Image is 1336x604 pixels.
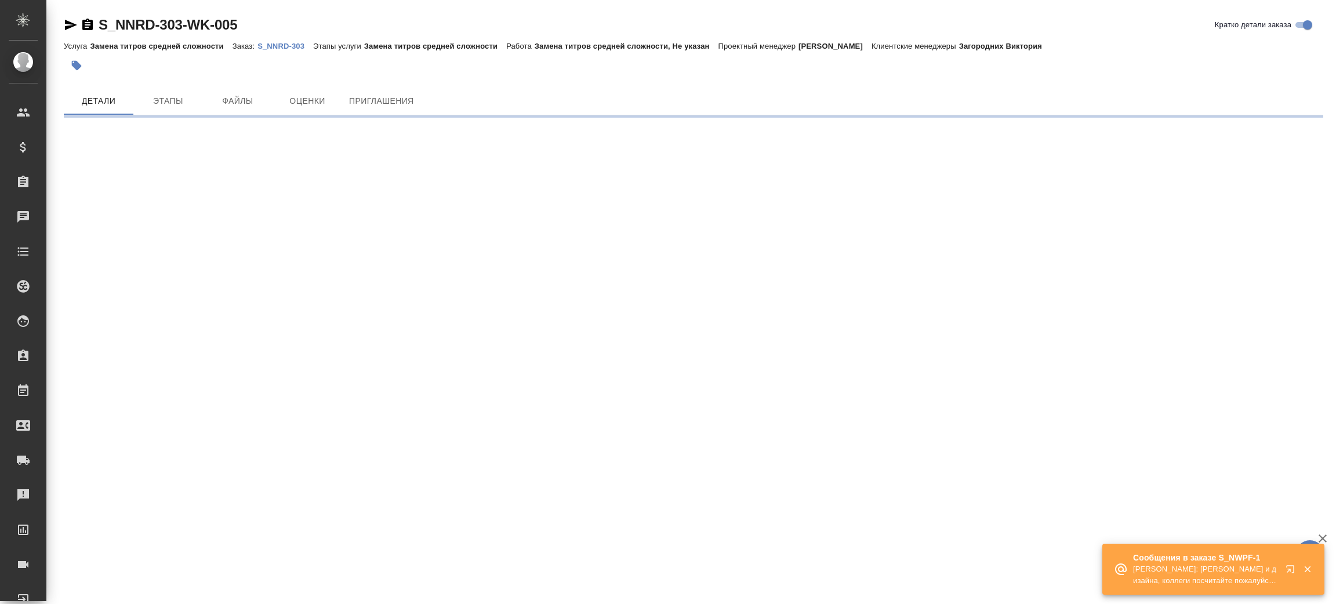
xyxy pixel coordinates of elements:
button: Добавить тэг [64,53,89,78]
span: Детали [71,94,126,108]
button: Открыть в новой вкладке [1279,558,1306,585]
button: Скопировать ссылку для ЯМессенджера [64,18,78,32]
span: Оценки [279,94,335,108]
p: Замена титров средней сложности [90,42,232,50]
p: S_NNRD-303 [257,42,313,50]
span: Кратко детали заказа [1215,19,1291,31]
button: Скопировать ссылку [81,18,95,32]
span: Приглашения [349,94,414,108]
p: Проектный менеджер [718,42,798,50]
p: [PERSON_NAME]: [PERSON_NAME] и дизайна, коллеги посчитайте пожалуйста тикет [1133,563,1278,587]
p: Клиентские менеджеры [872,42,959,50]
p: Замена титров средней сложности, Не указан [535,42,718,50]
p: Услуга [64,42,90,50]
button: 🙏 [1295,540,1324,569]
p: [PERSON_NAME] [798,42,872,50]
p: Заказ: [233,42,257,50]
a: S_NNRD-303-WK-005 [99,17,237,32]
p: Замена титров средней сложности [364,42,506,50]
p: Загородних Виктория [959,42,1051,50]
button: Закрыть [1295,564,1319,574]
a: S_NNRD-303 [257,41,313,50]
p: Сообщения в заказе S_NWPF-1 [1133,552,1278,563]
span: Файлы [210,94,266,108]
span: Этапы [140,94,196,108]
p: Этапы услуги [313,42,364,50]
p: Работа [506,42,535,50]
